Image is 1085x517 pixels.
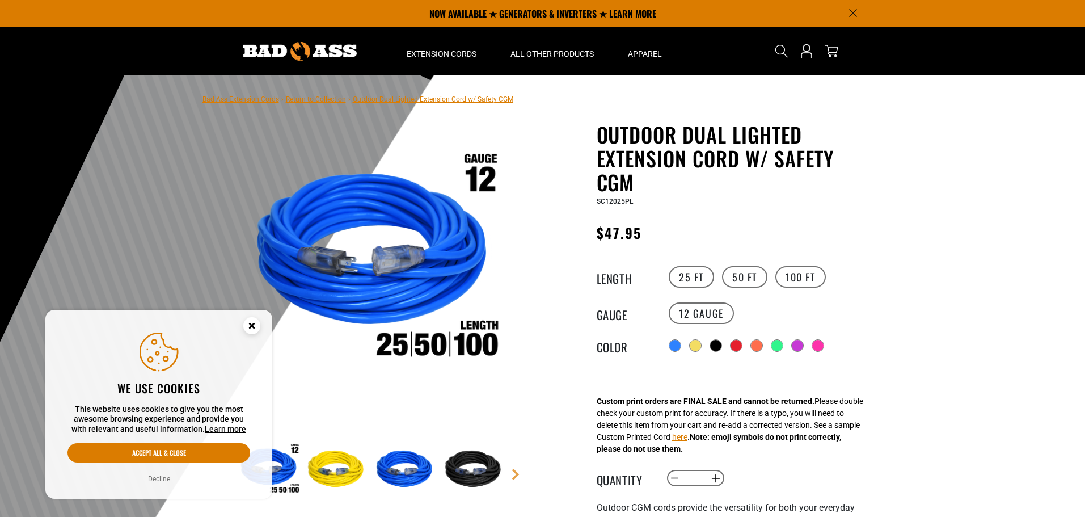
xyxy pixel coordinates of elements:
a: Return to Collection [286,95,346,103]
label: Quantity [597,471,653,486]
summary: Extension Cords [390,27,493,75]
strong: Note: emoji symbols do not print correctly, please do not use them. [597,432,841,453]
a: Bad Ass Extension Cords [202,95,279,103]
summary: All Other Products [493,27,611,75]
button: Decline [145,473,174,485]
img: Black [442,437,508,503]
span: Extension Cords [407,49,476,59]
span: › [281,95,284,103]
button: here [672,431,687,443]
strong: Custom print orders are FINAL SALE and cannot be returned. [597,397,814,406]
h1: Outdoor Dual Lighted Extension Cord w/ Safety CGM [597,123,875,194]
h2: We use cookies [67,381,250,396]
span: Apparel [628,49,662,59]
span: All Other Products [510,49,594,59]
p: This website uses cookies to give you the most awesome browsing experience and provide you with r... [67,405,250,435]
span: $47.95 [597,222,641,243]
img: Blue [373,437,439,503]
nav: breadcrumbs [202,92,513,106]
div: Please double check your custom print for accuracy. If there is a typo, you will need to delete t... [597,396,863,455]
span: › [348,95,351,103]
label: 100 FT [775,266,826,288]
summary: Search [772,42,791,60]
button: Accept all & close [67,443,250,463]
legend: Length [597,270,653,284]
summary: Apparel [611,27,679,75]
a: Next [510,469,521,480]
span: SC12025PL [597,197,633,205]
legend: Gauge [597,306,653,321]
label: 12 Gauge [669,302,734,324]
a: Learn more [205,424,246,434]
label: 25 FT [669,266,714,288]
aside: Cookie Consent [45,310,272,499]
img: Bad Ass Extension Cords [243,42,357,61]
img: Yellow [305,437,370,503]
legend: Color [597,338,653,353]
label: 50 FT [722,266,767,288]
span: Outdoor Dual Lighted Extension Cord w/ Safety CGM [353,95,513,103]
